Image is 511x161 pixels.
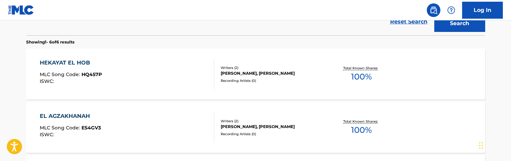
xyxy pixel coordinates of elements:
a: HEKAYAT EL HOBMLC Song Code:HQ457PISWC:Writers (2)[PERSON_NAME], [PERSON_NAME]Recording Artists (... [26,49,485,100]
div: Help [444,3,458,17]
div: Recording Artists ( 0 ) [221,131,323,137]
span: ES4GV3 [81,125,101,131]
p: Total Known Shares: [343,66,380,71]
span: ISWC : [40,131,56,138]
p: Showing 1 - 6 of 6 results [26,39,74,45]
span: MLC Song Code : [40,71,81,77]
a: Log In [462,2,503,19]
a: EL AGZAKHANAHMLC Song Code:ES4GV3ISWC:Writers (2)[PERSON_NAME], [PERSON_NAME]Recording Artists (0... [26,102,485,153]
a: Public Search [427,3,440,17]
div: [PERSON_NAME], [PERSON_NAME] [221,70,323,76]
img: help [447,6,455,14]
div: [PERSON_NAME], [PERSON_NAME] [221,124,323,130]
div: Drag [479,135,483,156]
span: 100 % [351,124,372,136]
span: ISWC : [40,78,56,84]
iframe: Chat Widget [477,128,511,161]
p: Total Known Shares: [343,119,380,124]
img: MLC Logo [8,5,34,15]
button: Search [434,15,485,32]
span: MLC Song Code : [40,125,81,131]
div: EL AGZAKHANAH [40,112,101,120]
span: 100 % [351,71,372,83]
div: Recording Artists ( 0 ) [221,78,323,83]
div: Writers ( 2 ) [221,119,323,124]
a: Reset Search [387,14,431,29]
div: HEKAYAT EL HOB [40,59,102,67]
img: search [430,6,438,14]
div: Writers ( 2 ) [221,65,323,70]
span: HQ457P [81,71,102,77]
